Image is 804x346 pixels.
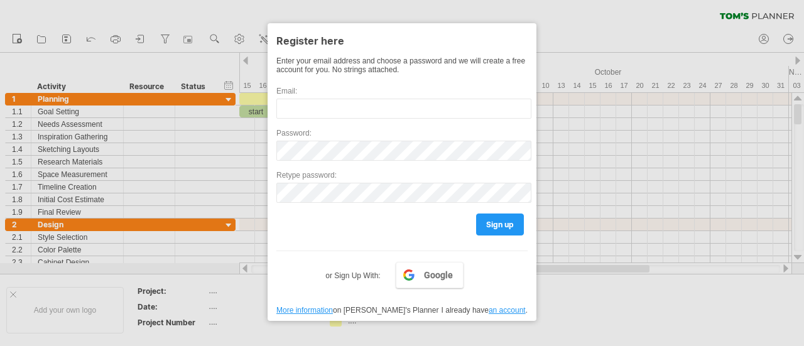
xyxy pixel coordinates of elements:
[442,306,528,315] span: I already have .
[396,262,464,288] a: Google
[476,214,524,235] a: sign up
[489,306,526,315] a: an account
[276,129,528,138] label: Password:
[486,220,514,229] span: sign up
[276,306,333,315] a: More information
[276,171,528,180] label: Retype password:
[276,57,528,74] div: Enter your email address and choose a password and we will create a free account for you. No stri...
[325,262,380,283] label: or Sign Up With:
[276,87,528,95] label: Email:
[424,270,453,280] span: Google
[276,306,438,315] span: on [PERSON_NAME]'s Planner
[276,29,528,51] div: Register here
